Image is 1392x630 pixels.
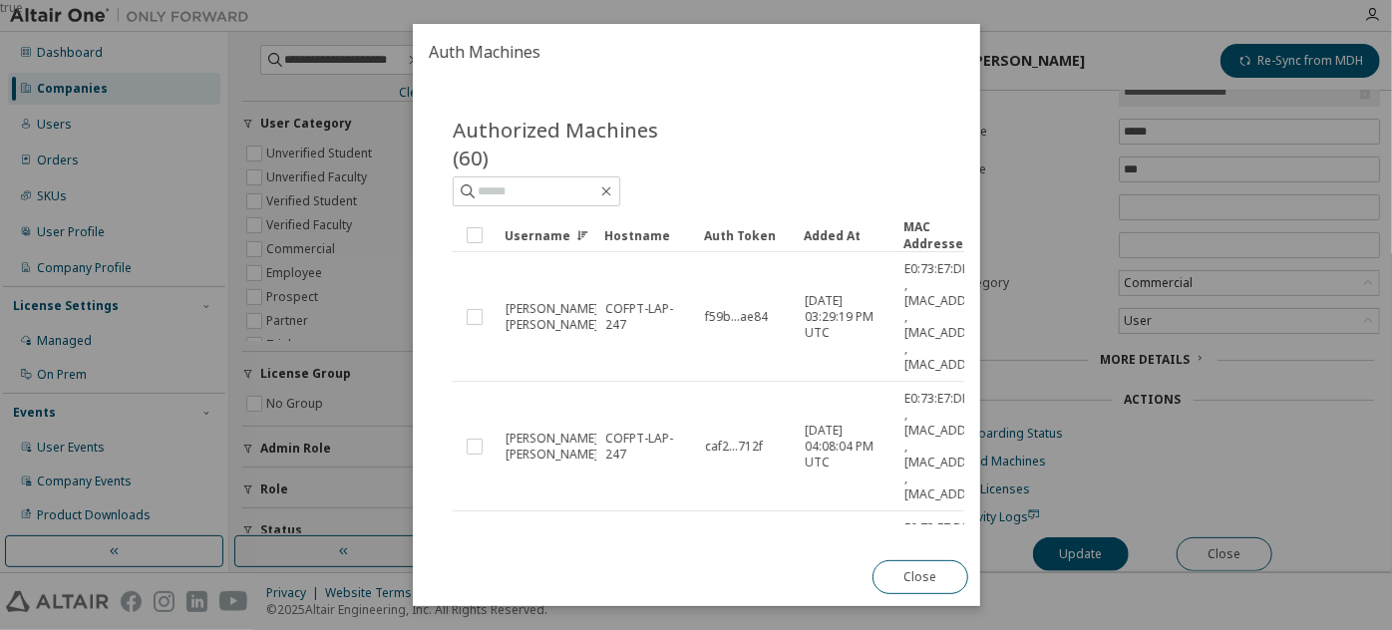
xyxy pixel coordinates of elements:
[904,261,1002,373] span: E0:73:E7:DE:82:78 , [MAC_ADDRESS] , [MAC_ADDRESS] , [MAC_ADDRESS]
[705,309,768,325] span: f59b...ae84
[505,219,588,251] div: Username
[705,439,763,455] span: caf2...712f
[605,431,687,463] span: COFPT-LAP-247
[805,293,886,341] span: [DATE] 03:29:19 PM UTC
[871,560,967,594] button: Close
[604,219,688,251] div: Hostname
[453,116,698,171] span: Authorized Machines (60)
[506,431,601,463] span: [PERSON_NAME].[PERSON_NAME]
[704,219,788,251] div: Auth Token
[903,218,987,252] div: MAC Addresses
[904,391,1002,502] span: E0:73:E7:DE:82:78 , [MAC_ADDRESS] , [MAC_ADDRESS] , [MAC_ADDRESS]
[804,219,887,251] div: Added At
[605,301,687,333] span: COFPT-LAP-247
[413,24,980,80] h2: Auth Machines
[506,301,601,333] span: [PERSON_NAME].[PERSON_NAME]
[805,423,886,471] span: [DATE] 04:08:04 PM UTC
